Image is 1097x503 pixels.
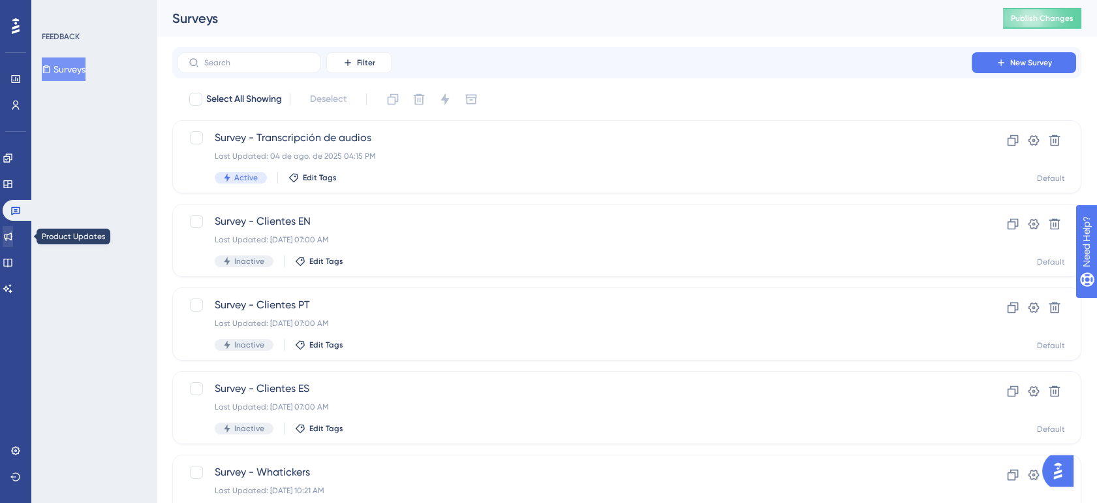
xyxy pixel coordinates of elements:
[206,91,282,107] span: Select All Showing
[215,297,935,313] span: Survey - Clientes PT
[1037,424,1065,434] div: Default
[215,130,935,146] span: Survey - Transcripción de audios
[1042,451,1081,491] iframe: UserGuiding AI Assistant Launcher
[310,91,347,107] span: Deselect
[1003,8,1081,29] button: Publish Changes
[215,151,935,161] div: Last Updated: 04 de ago. de 2025 04:15 PM
[234,340,264,350] span: Inactive
[215,485,935,496] div: Last Updated: [DATE] 10:21 AM
[215,464,935,480] span: Survey - Whatickers
[215,214,935,229] span: Survey - Clientes EN
[172,9,970,27] div: Surveys
[326,52,392,73] button: Filter
[295,423,343,434] button: Edit Tags
[42,57,85,81] button: Surveys
[1011,13,1074,24] span: Publish Changes
[215,235,935,245] div: Last Updated: [DATE] 07:00 AM
[204,58,310,67] input: Search
[1037,257,1065,267] div: Default
[357,57,375,68] span: Filter
[234,256,264,267] span: Inactive
[42,31,80,42] div: FEEDBACK
[295,340,343,350] button: Edit Tags
[215,381,935,397] span: Survey - Clientes ES
[31,3,82,19] span: Need Help?
[309,256,343,267] span: Edit Tags
[288,172,337,183] button: Edit Tags
[1010,57,1052,68] span: New Survey
[309,423,343,434] span: Edit Tags
[215,318,935,329] div: Last Updated: [DATE] 07:00 AM
[303,172,337,183] span: Edit Tags
[972,52,1076,73] button: New Survey
[298,88,358,111] button: Deselect
[215,402,935,412] div: Last Updated: [DATE] 07:00 AM
[309,340,343,350] span: Edit Tags
[234,423,264,434] span: Inactive
[1037,340,1065,351] div: Default
[234,172,258,183] span: Active
[1037,173,1065,184] div: Default
[295,256,343,267] button: Edit Tags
